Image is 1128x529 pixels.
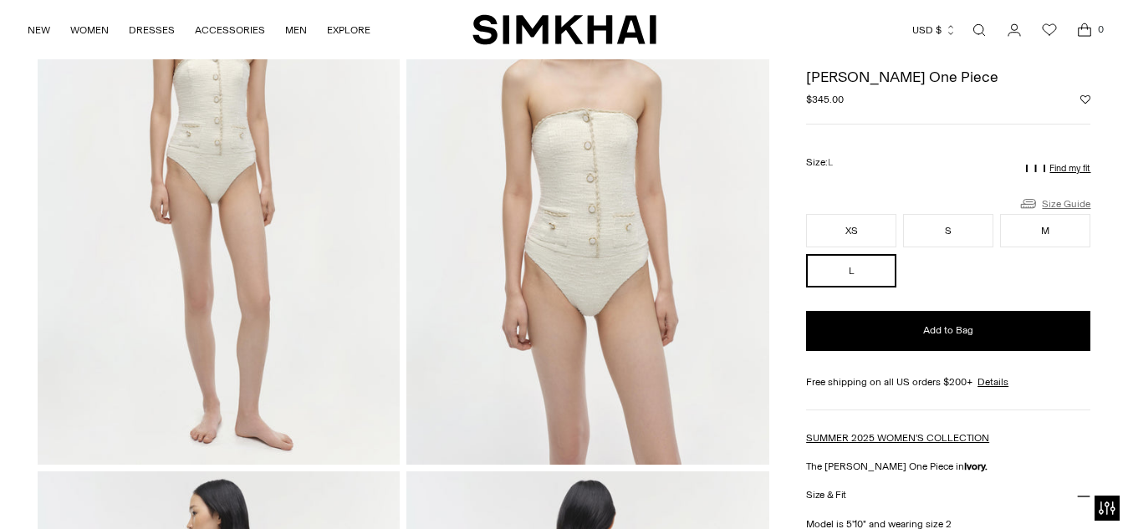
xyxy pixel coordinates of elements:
button: USD $ [912,12,957,48]
a: EXPLORE [327,12,370,48]
a: Size Guide [1018,193,1090,214]
a: WOMEN [70,12,109,48]
a: MEN [285,12,307,48]
button: S [903,214,993,247]
a: Wishlist [1033,13,1066,47]
button: L [806,254,896,287]
a: Details [977,374,1008,389]
span: Add to Bag [923,323,973,338]
button: Add to Bag [806,311,1090,351]
h3: Size & Fit [806,490,846,501]
a: DRESSES [129,12,175,48]
a: Go to the account page [998,13,1031,47]
p: The [PERSON_NAME] One Piece in [806,459,1090,474]
a: Open cart modal [1068,13,1101,47]
a: ACCESSORIES [195,12,265,48]
h1: [PERSON_NAME] One Piece [806,69,1090,84]
a: SIMKHAI [472,13,656,46]
a: Open search modal [962,13,996,47]
a: SUMMER 2025 WOMEN'S COLLECTION [806,432,989,444]
iframe: Sign Up via Text for Offers [13,465,168,516]
button: Add to Wishlist [1080,94,1090,104]
label: Size: [806,155,833,170]
strong: Ivory. [964,460,988,472]
div: Free shipping on all US orders $200+ [806,374,1090,389]
span: 0 [1093,22,1108,37]
span: L [828,157,833,168]
button: Size & Fit [806,474,1090,516]
button: M [1000,214,1090,247]
a: NEW [28,12,50,48]
button: XS [806,214,896,247]
span: $345.00 [806,92,844,107]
